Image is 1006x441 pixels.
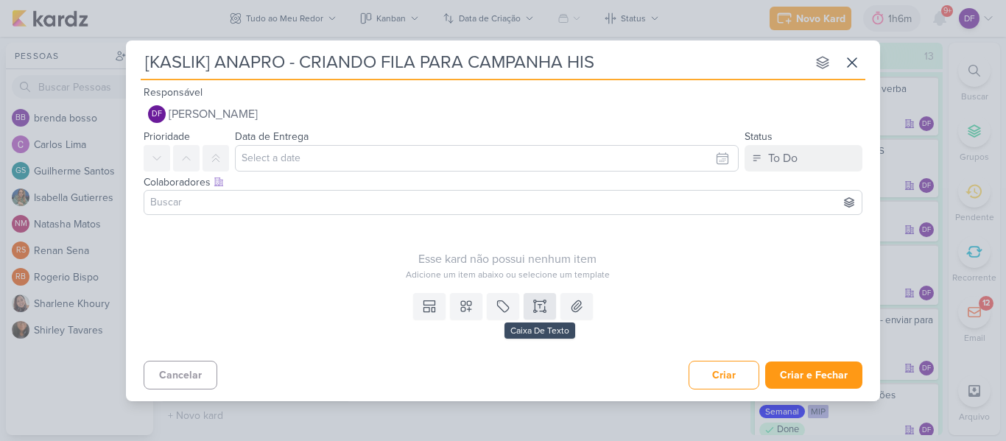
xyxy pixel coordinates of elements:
[689,361,759,389] button: Criar
[147,194,859,211] input: Buscar
[144,101,862,127] button: DF [PERSON_NAME]
[765,361,862,389] button: Criar e Fechar
[148,105,166,123] div: Diego Freitas
[768,149,798,167] div: To Do
[144,174,862,190] div: Colaboradores
[144,86,203,99] label: Responsável
[144,268,871,281] div: Adicione um item abaixo ou selecione um template
[504,322,575,339] div: Caixa De Texto
[745,130,773,143] label: Status
[144,130,190,143] label: Prioridade
[745,145,862,172] button: To Do
[235,145,739,172] input: Select a date
[152,110,162,119] p: DF
[169,105,258,123] span: [PERSON_NAME]
[235,130,309,143] label: Data de Entrega
[141,49,806,76] input: Kard Sem Título
[144,361,217,389] button: Cancelar
[144,250,871,268] div: Esse kard não possui nenhum item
